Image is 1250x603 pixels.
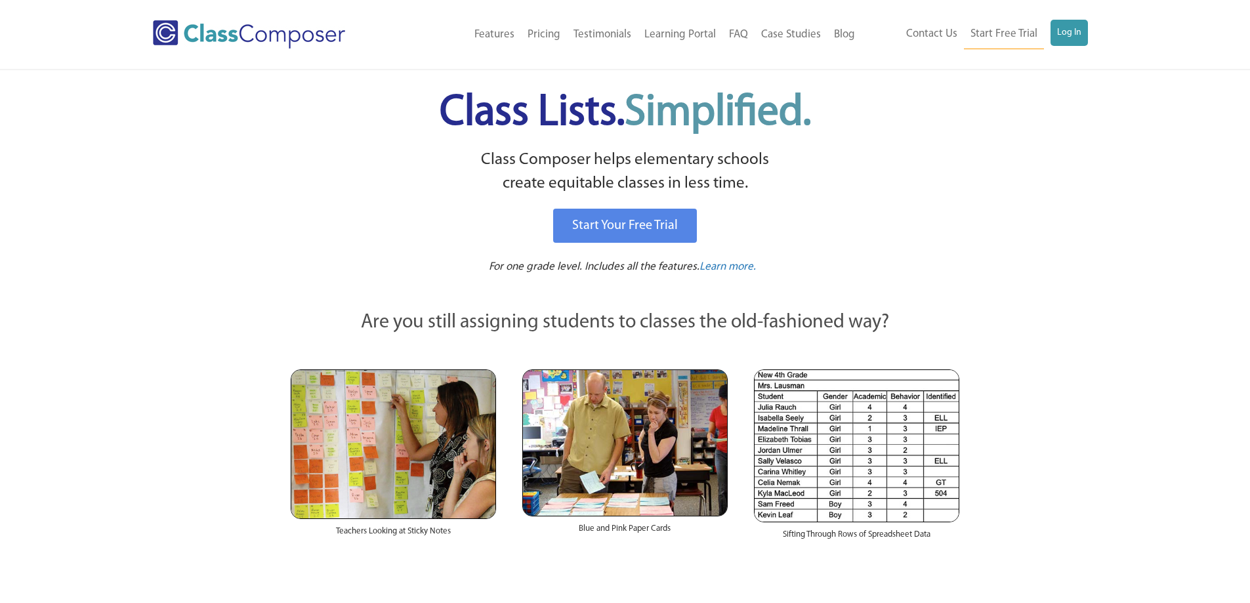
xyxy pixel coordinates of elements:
nav: Header Menu [862,20,1088,49]
div: Teachers Looking at Sticky Notes [291,519,496,551]
span: Start Your Free Trial [572,219,678,232]
a: Contact Us [900,20,964,49]
a: Testimonials [567,20,638,49]
div: Blue and Pink Paper Cards [522,516,728,548]
img: Teachers Looking at Sticky Notes [291,369,496,519]
a: Start Free Trial [964,20,1044,49]
a: Learn more. [699,259,756,276]
span: Learn more. [699,261,756,272]
span: For one grade level. Includes all the features. [489,261,699,272]
p: Class Composer helps elementary schools create equitable classes in less time. [289,148,962,196]
p: Are you still assigning students to classes the old-fashioned way? [291,308,960,337]
nav: Header Menu [399,20,862,49]
img: Class Composer [153,20,345,49]
img: Spreadsheets [754,369,959,522]
img: Blue and Pink Paper Cards [522,369,728,516]
a: Features [468,20,521,49]
a: Case Studies [755,20,827,49]
a: Start Your Free Trial [553,209,697,243]
div: Sifting Through Rows of Spreadsheet Data [754,522,959,554]
a: Log In [1051,20,1088,46]
a: Learning Portal [638,20,722,49]
a: FAQ [722,20,755,49]
a: Blog [827,20,862,49]
a: Pricing [521,20,567,49]
span: Class Lists. [440,92,811,135]
span: Simplified. [625,92,811,135]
